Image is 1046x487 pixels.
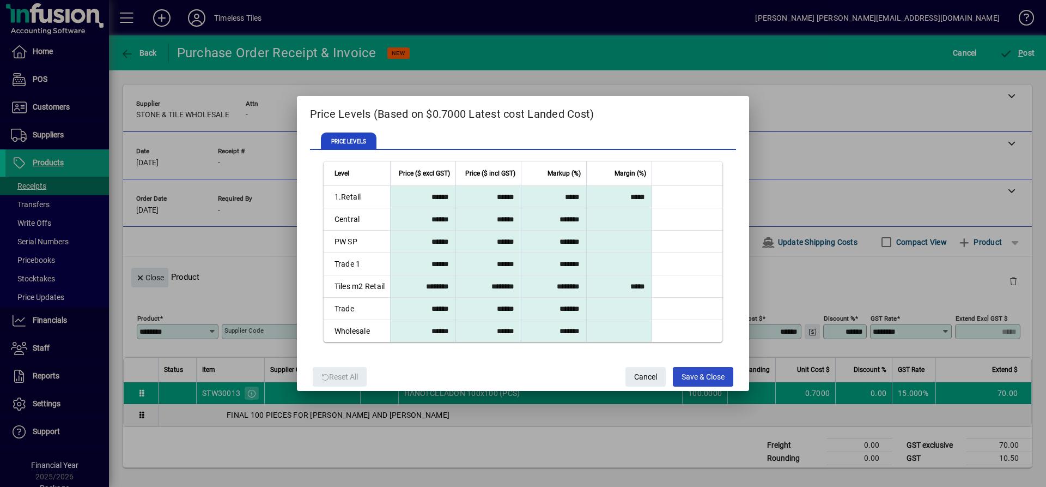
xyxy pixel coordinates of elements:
[324,275,391,298] td: Tiles m2 Retail
[399,167,450,179] span: Price ($ excl GST)
[324,253,391,275] td: Trade 1
[673,367,733,387] button: Save & Close
[682,368,725,386] span: Save & Close
[324,208,391,231] td: Central
[324,231,391,253] td: PW SP
[335,167,349,179] span: Level
[615,167,646,179] span: Margin (%)
[324,186,391,208] td: 1.Retail
[548,167,581,179] span: Markup (%)
[465,167,515,179] span: Price ($ incl GST)
[321,133,376,150] span: PRICE LEVELS
[324,298,391,320] td: Trade
[634,368,657,386] span: Cancel
[625,367,666,387] button: Cancel
[297,96,750,128] h2: Price Levels (Based on $0.7000 Latest cost Landed Cost)
[324,320,391,342] td: Wholesale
